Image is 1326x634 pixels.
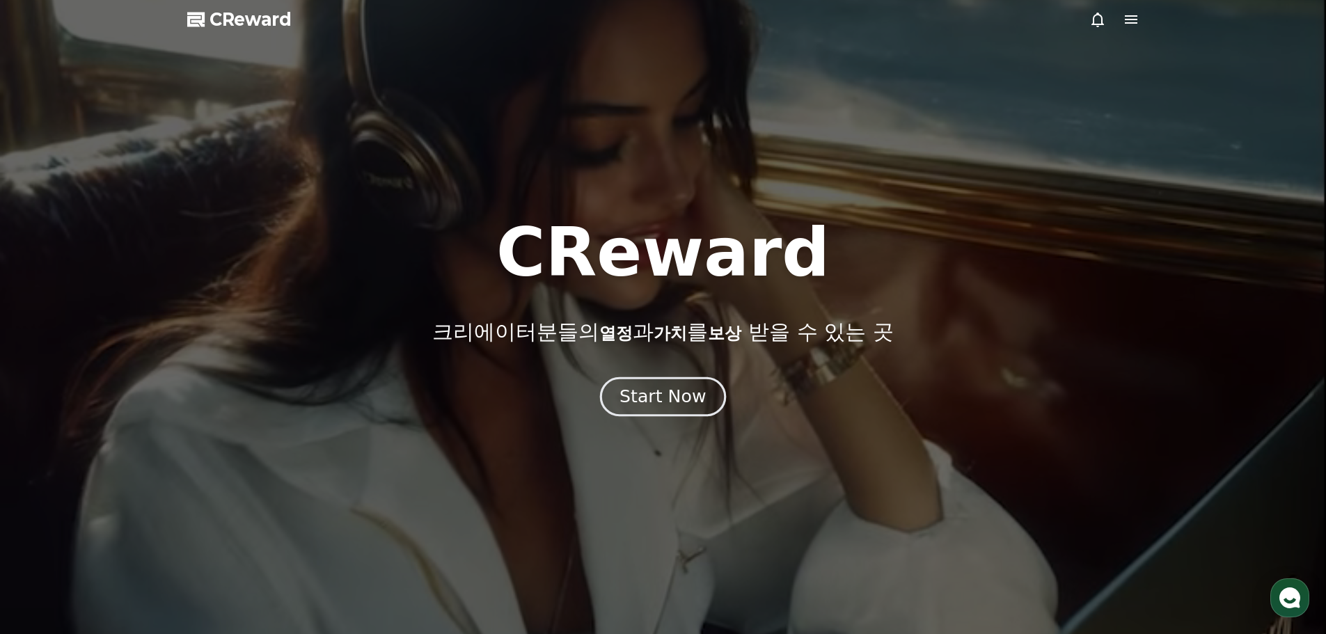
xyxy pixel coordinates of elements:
[432,319,893,344] p: 크리에이터분들의 과 를 받을 수 있는 곳
[44,462,52,473] span: 홈
[187,8,292,31] a: CReward
[180,441,267,476] a: 설정
[210,8,292,31] span: CReward
[496,219,830,286] h1: CReward
[603,392,723,405] a: Start Now
[215,462,232,473] span: 설정
[600,377,726,416] button: Start Now
[619,385,706,409] div: Start Now
[654,324,687,343] span: 가치
[92,441,180,476] a: 대화
[708,324,741,343] span: 보상
[4,441,92,476] a: 홈
[127,463,144,474] span: 대화
[599,324,633,343] span: 열정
